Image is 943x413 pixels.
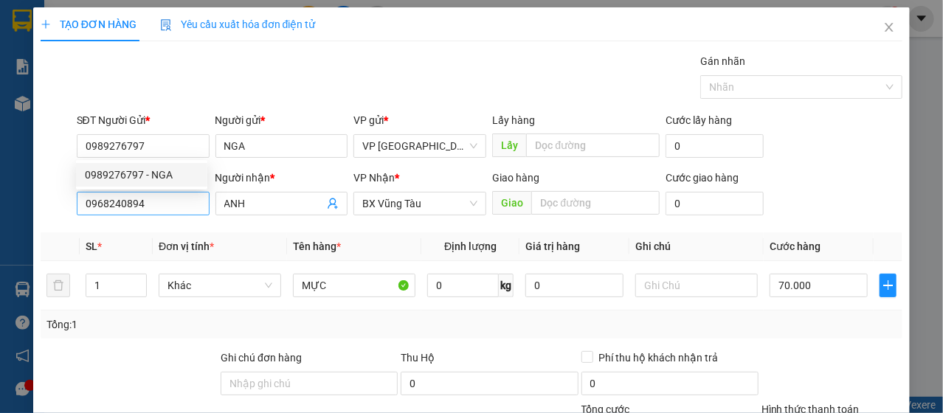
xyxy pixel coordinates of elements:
span: Giao hàng [492,172,539,184]
span: Yêu cầu xuất hóa đơn điện tử [160,18,316,30]
label: Cước giao hàng [666,172,739,184]
li: VP VP [GEOGRAPHIC_DATA] xe Limousine [7,80,102,128]
input: Ghi Chú [635,274,758,297]
span: Tên hàng [293,240,341,252]
span: TẠO ĐƠN HÀNG [41,18,137,30]
span: Lấy [492,133,526,157]
button: Close [868,7,910,49]
span: VP Nhận [353,172,395,184]
label: Gán nhãn [700,55,745,67]
span: kg [499,274,514,297]
input: Dọc đường [531,191,660,215]
img: icon [160,19,172,31]
div: Người nhận [215,170,348,186]
div: Tổng: 1 [46,316,365,333]
span: Cước hàng [770,240,821,252]
input: Dọc đường [526,133,660,157]
input: Cước lấy hàng [666,134,764,158]
span: environment [102,99,112,109]
span: Thu Hộ [401,352,435,364]
div: SĐT Người Gửi [77,112,210,128]
input: Cước giao hàng [666,192,764,215]
input: VD: Bàn, Ghế [293,274,415,297]
span: Đơn vị tính [159,240,214,252]
span: Phí thu hộ khách nhận trả [593,350,725,366]
span: plus [41,19,51,29]
span: BX Vũng Tàu [362,192,477,215]
span: VP Nha Trang xe Limousine [362,135,477,157]
span: Giá trị hàng [525,240,580,252]
li: Cúc Tùng Limousine [7,7,214,63]
input: 0 [525,274,624,297]
label: Ghi chú đơn hàng [221,352,302,364]
span: Khác [167,274,272,296]
div: VP gửi [353,112,486,128]
li: VP BX Tuy Hoà [102,80,196,96]
span: Định lượng [444,240,497,252]
span: Giao [492,191,531,215]
span: plus [880,280,896,291]
div: 0989276797 - NGA [85,167,198,183]
span: SL [86,240,97,252]
span: Lấy hàng [492,114,535,126]
span: user-add [327,198,339,209]
div: Người gửi [215,112,348,128]
button: plus [880,274,897,297]
th: Ghi chú [629,232,764,261]
div: 0989276797 - NGA [76,163,207,187]
span: close [883,21,895,33]
button: delete [46,274,70,297]
label: Cước lấy hàng [666,114,732,126]
input: Ghi chú đơn hàng [221,372,398,395]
